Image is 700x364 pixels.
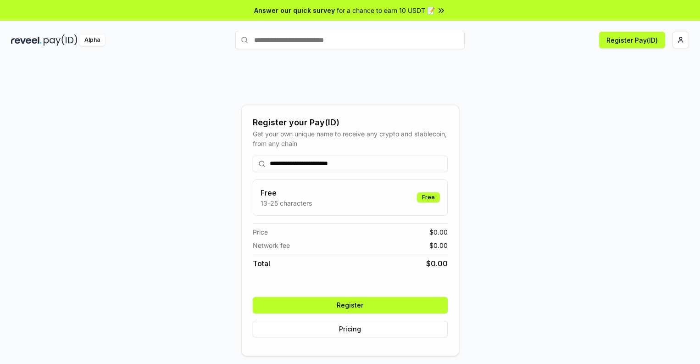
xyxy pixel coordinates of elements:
[599,32,665,48] button: Register Pay(ID)
[261,198,312,208] p: 13-25 characters
[426,258,448,269] span: $ 0.00
[254,6,335,15] span: Answer our quick survey
[79,34,105,46] div: Alpha
[253,321,448,337] button: Pricing
[44,34,78,46] img: pay_id
[429,241,448,250] span: $ 0.00
[11,34,42,46] img: reveel_dark
[337,6,435,15] span: for a chance to earn 10 USDT 📝
[417,192,440,202] div: Free
[253,258,270,269] span: Total
[429,227,448,237] span: $ 0.00
[253,297,448,314] button: Register
[253,241,290,250] span: Network fee
[253,227,268,237] span: Price
[253,116,448,129] div: Register your Pay(ID)
[253,129,448,148] div: Get your own unique name to receive any crypto and stablecoin, from any chain
[261,187,312,198] h3: Free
